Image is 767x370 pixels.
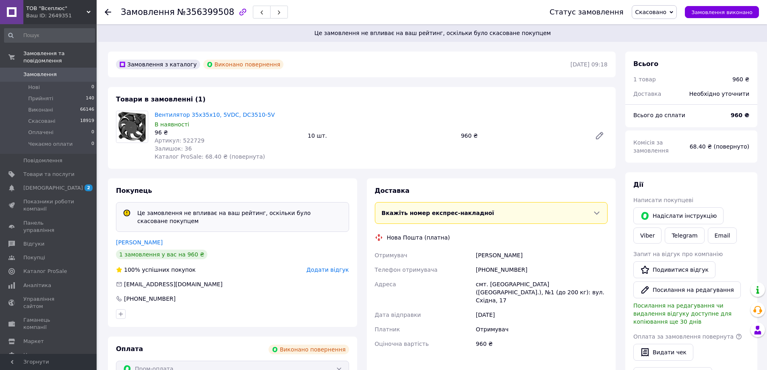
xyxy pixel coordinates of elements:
span: Виконані [28,106,53,114]
span: Відгуки [23,240,44,248]
span: 0 [91,141,94,148]
span: Гаманець компанії [23,316,74,331]
div: 960 ₴ [474,337,609,351]
time: [DATE] 09:18 [571,61,608,68]
span: Адреса [375,281,396,287]
span: Покупці [23,254,45,261]
span: Прийняті [28,95,53,102]
span: Додати відгук [306,267,349,273]
span: 0 [91,84,94,91]
div: [DATE] [474,308,609,322]
span: Оплачені [28,129,54,136]
div: 960 ₴ [458,130,588,141]
span: Дії [633,181,643,188]
span: Замовлення та повідомлення [23,50,97,64]
span: Скасовано [635,9,667,15]
span: Управління сайтом [23,296,74,310]
button: Замовлення виконано [685,6,759,18]
div: [PERSON_NAME] [474,248,609,263]
span: 140 [86,95,94,102]
a: Подивитися відгук [633,261,715,278]
button: Посилання на редагування [633,281,741,298]
div: 1 замовлення у вас на 960 ₴ [116,250,207,259]
span: В наявності [155,121,189,128]
div: Замовлення з каталогу [116,60,200,69]
div: Повернутися назад [105,8,111,16]
span: Маркет [23,338,44,345]
span: Замовлення виконано [691,9,753,15]
span: ТОВ "Всеплюс" [26,5,87,12]
span: Отримувач [375,252,407,258]
div: Ваш ID: 2649351 [26,12,97,19]
div: 960 ₴ [732,75,749,83]
span: Посилання на редагування чи видалення відгуку доступне для копіювання ще 30 днів [633,302,732,325]
div: Необхідно уточнити [684,85,754,103]
span: Оплата [116,345,143,353]
span: Покупець [116,187,152,194]
span: Телефон отримувача [375,267,438,273]
span: Аналітика [23,282,51,289]
a: [PERSON_NAME] [116,239,163,246]
img: Вентилятор 35x35x10, 5VDC, DC3510-5V [116,111,148,143]
span: Товари в замовленні (1) [116,95,206,103]
div: Це замовлення не впливає на ваш рейтинг, оскільки було скасоване покупцем [134,209,345,225]
span: 18919 [80,118,94,125]
span: Платник [375,326,400,333]
span: Дата відправки [375,312,421,318]
span: 0 [91,129,94,136]
a: Редагувати [591,128,608,144]
span: 66146 [80,106,94,114]
span: Нові [28,84,40,91]
span: 2 [85,184,93,191]
a: Вентилятор 35x35x10, 5VDC, DC3510-5V [155,112,275,118]
div: [PHONE_NUMBER] [474,263,609,277]
span: Чекаємо оплати [28,141,73,148]
span: Вкажіть номер експрес-накладної [382,210,494,216]
span: Панель управління [23,219,74,234]
span: Комісія за замовлення [633,139,669,154]
span: [DEMOGRAPHIC_DATA] [23,184,83,192]
button: Надіслати інструкцію [633,207,724,224]
span: №356399508 [177,7,234,17]
span: Написати покупцеві [633,197,693,203]
span: Повідомлення [23,157,62,164]
span: 100% [124,267,140,273]
div: 96 ₴ [155,128,301,136]
span: Доставка [375,187,410,194]
a: Viber [633,227,662,244]
span: Всього до сплати [633,112,685,118]
span: Налаштування [23,351,64,359]
div: Виконано повернення [269,345,349,354]
div: Виконано повернення [203,60,284,69]
span: [EMAIL_ADDRESS][DOMAIN_NAME] [124,281,223,287]
div: смт. [GEOGRAPHIC_DATA] ([GEOGRAPHIC_DATA].), №1 (до 200 кг): вул. Східна, 17 [474,277,609,308]
a: Telegram [665,227,704,244]
span: Замовлення [121,7,175,17]
span: Залишок: 36 [155,145,192,152]
button: Видати чек [633,344,693,361]
span: Оплата за замовлення повернута [633,333,734,340]
div: 10 шт. [304,130,457,141]
span: Товари та послуги [23,171,74,178]
div: успішних покупок [116,266,196,274]
span: Запит на відгук про компанію [633,251,723,257]
div: Отримувач [474,322,609,337]
span: Каталог ProSale [23,268,67,275]
span: Це замовлення не впливає на ваш рейтинг, оскільки було скасоване покупцем [108,29,757,37]
span: Каталог ProSale: 68.40 ₴ (повернута) [155,153,265,160]
span: Доставка [633,91,661,97]
span: Артикул: 522729 [155,137,205,144]
button: Email [708,227,737,244]
span: Всього [633,60,658,68]
span: Показники роботи компанії [23,198,74,213]
div: [PHONE_NUMBER] [123,295,176,303]
span: Скасовані [28,118,56,125]
div: Нова Пошта (платна) [385,234,452,242]
span: 68.40 ₴ (повернуто) [690,143,749,150]
div: Статус замовлення [550,8,624,16]
span: Оціночна вартість [375,341,429,347]
b: 960 ₴ [731,112,749,118]
input: Пошук [4,28,95,43]
span: Замовлення [23,71,57,78]
span: 1 товар [633,76,656,83]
